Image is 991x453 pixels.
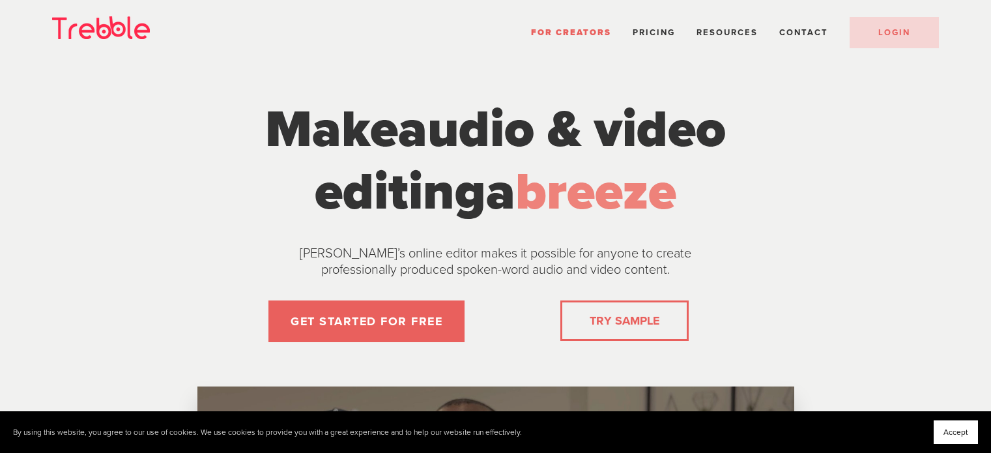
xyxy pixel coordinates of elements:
[633,27,675,38] a: Pricing
[52,16,150,39] img: Trebble
[268,300,465,342] a: GET STARTED FOR FREE
[850,17,939,48] a: LOGIN
[315,161,486,224] span: editing
[398,98,726,161] span: audio & video
[697,27,758,38] span: Resources
[515,161,676,224] span: breeze
[13,428,522,437] p: By using this website, you agree to our use of cookies. We use cookies to provide you with a grea...
[251,98,740,224] h1: Make a
[878,27,910,38] span: LOGIN
[268,246,724,278] p: [PERSON_NAME]’s online editor makes it possible for anyone to create professionally produced spok...
[779,27,828,38] a: Contact
[531,27,611,38] a: For Creators
[584,308,665,334] a: TRY SAMPLE
[934,420,978,444] button: Accept
[943,428,968,437] span: Accept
